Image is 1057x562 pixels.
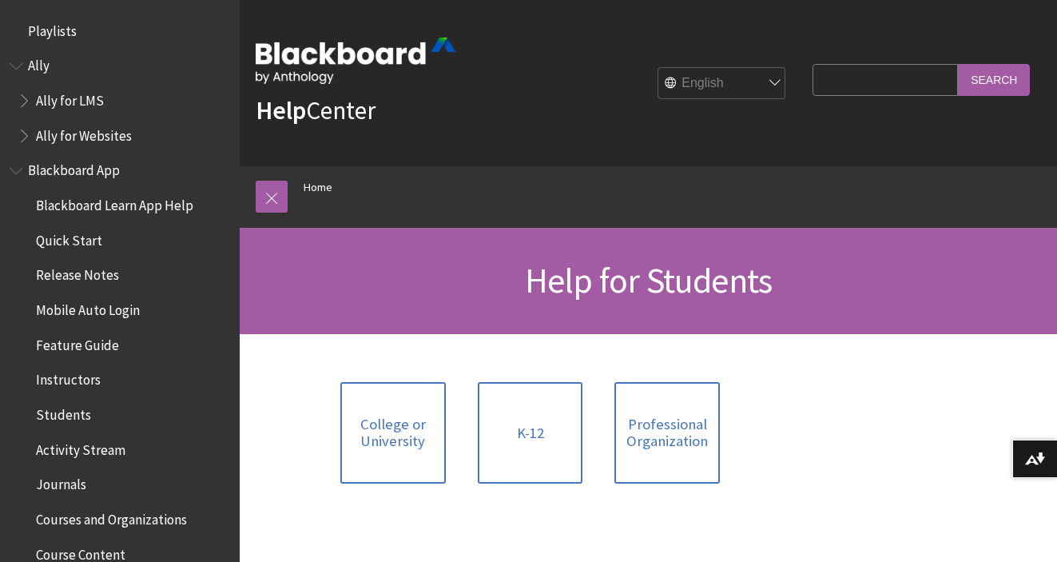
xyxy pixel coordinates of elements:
[28,18,77,39] span: Playlists
[958,64,1030,95] input: Search
[36,297,140,318] span: Mobile Auto Login
[36,401,91,423] span: Students
[624,416,710,450] span: Professional Organization
[36,472,86,493] span: Journals
[36,122,132,144] span: Ally for Websites
[10,18,230,45] nav: Book outline for Playlists
[525,258,772,302] span: Help for Students
[36,506,187,528] span: Courses and Organizations
[256,94,376,126] a: HelpCenter
[478,382,583,484] a: K-12
[36,192,193,213] span: Blackboard Learn App Help
[36,436,125,458] span: Activity Stream
[304,177,332,197] a: Home
[36,227,102,249] span: Quick Start
[256,94,306,126] strong: Help
[36,87,104,109] span: Ally for LMS
[28,53,50,74] span: Ally
[256,38,455,84] img: Blackboard by Anthology
[517,424,544,442] span: K-12
[658,68,786,100] select: Site Language Selector
[10,53,230,149] nav: Book outline for Anthology Ally Help
[36,332,119,353] span: Feature Guide
[36,262,119,284] span: Release Notes
[614,382,720,484] a: Professional Organization
[340,382,446,484] a: College or University
[350,416,436,450] span: College or University
[36,367,101,389] span: Instructors
[28,157,120,179] span: Blackboard App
